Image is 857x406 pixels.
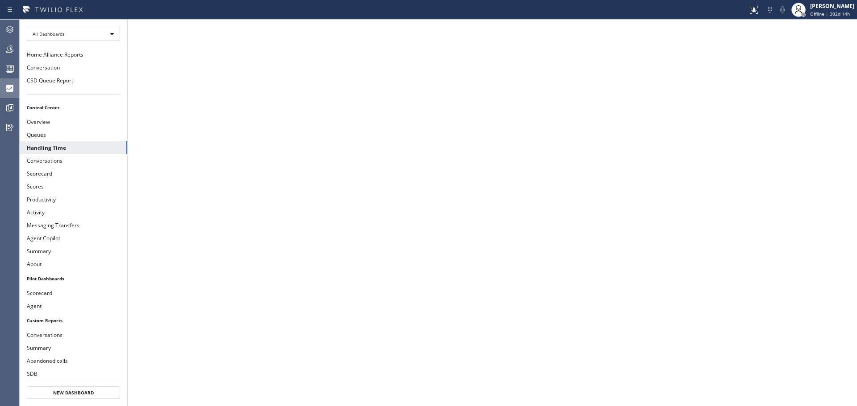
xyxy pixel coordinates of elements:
[128,20,857,406] iframe: dashboard_ab6829a7ab71
[20,287,127,299] button: Scorecard
[20,328,127,341] button: Conversations
[20,167,127,180] button: Scorecard
[20,273,127,284] li: Pilot Dashboards
[20,61,127,74] button: Conversation
[20,115,127,128] button: Overview
[20,232,127,245] button: Agent Copilot
[20,180,127,193] button: Scores
[27,27,120,41] div: All Dashboards
[20,299,127,312] button: Agent
[20,219,127,232] button: Messaging Transfers
[20,154,127,167] button: Conversations
[20,258,127,271] button: About
[20,193,127,206] button: Productivity
[20,128,127,141] button: Queues
[810,2,854,10] div: [PERSON_NAME]
[20,48,127,61] button: Home Alliance Reports
[20,367,127,380] button: SDB
[20,141,127,154] button: Handling Time
[776,4,789,16] button: Mute
[20,206,127,219] button: Activity
[20,354,127,367] button: Abandoned calls
[27,386,120,399] button: New Dashboard
[20,102,127,113] li: Control Center
[20,341,127,354] button: Summary
[20,74,127,87] button: CSD Queue Report
[20,315,127,326] li: Custom Reports
[810,11,850,17] span: Offline | 302d 14h
[20,245,127,258] button: Summary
